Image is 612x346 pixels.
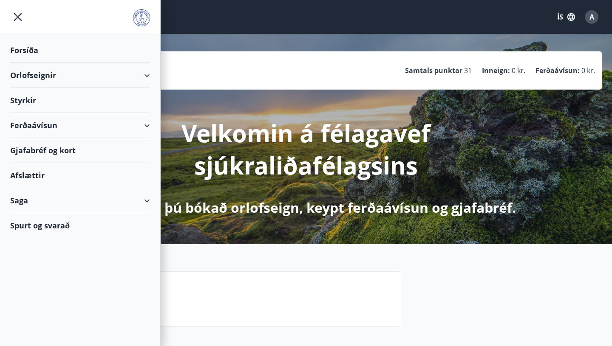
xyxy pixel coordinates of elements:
[10,38,150,63] div: Forsíða
[10,188,150,213] div: Saga
[464,66,472,75] span: 31
[133,9,150,26] img: union_logo
[73,293,394,307] p: Spurt og svarað
[10,138,150,163] div: Gjafabréf og kort
[10,113,150,138] div: Ferðaávísun
[581,7,602,27] button: A
[10,9,25,25] button: menu
[10,63,150,88] div: Orlofseignir
[10,163,150,188] div: Afslættir
[405,66,462,75] p: Samtals punktar
[96,198,516,217] p: Hér getur þú bókað orlofseign, keypt ferðaávísun og gjafabréf.
[512,66,525,75] span: 0 kr.
[82,117,530,181] p: Velkomin á félagavef sjúkraliðafélagsins
[10,88,150,113] div: Styrkir
[581,66,595,75] span: 0 kr.
[535,66,580,75] p: Ferðaávísun :
[589,12,594,22] span: A
[10,213,150,238] div: Spurt og svarað
[552,9,580,25] button: ÍS
[482,66,510,75] p: Inneign :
